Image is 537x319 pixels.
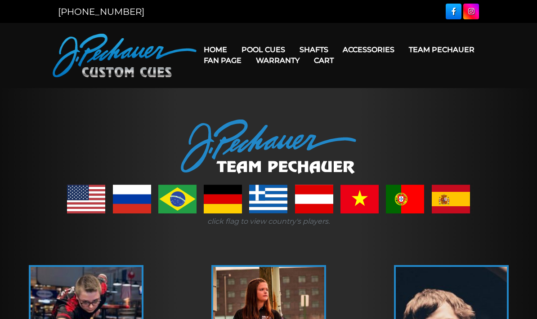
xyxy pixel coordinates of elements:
a: Cart [307,49,341,72]
a: [PHONE_NUMBER] [58,6,144,17]
a: Shafts [292,38,336,61]
i: click flag to view country's players. [207,217,330,226]
a: Pool Cues [234,38,292,61]
img: Pechauer Custom Cues [53,34,197,77]
a: Accessories [336,38,402,61]
a: Fan Page [197,49,249,72]
a: Warranty [249,49,307,72]
a: Home [197,38,234,61]
a: Team Pechauer [402,38,482,61]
